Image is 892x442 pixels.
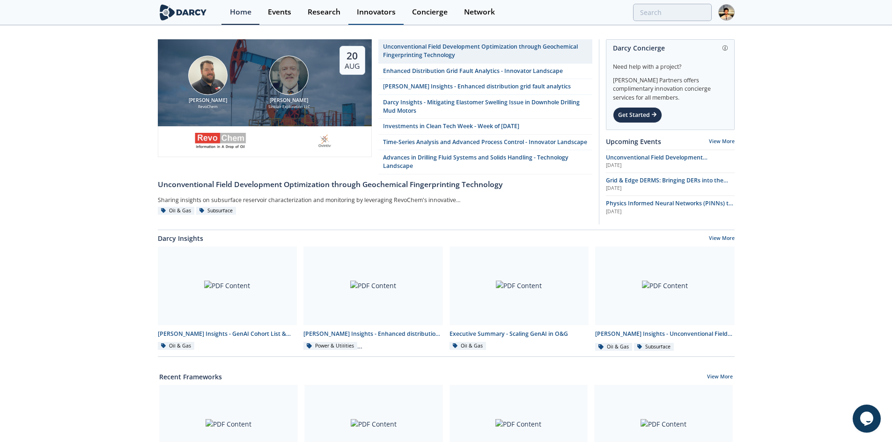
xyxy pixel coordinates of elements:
div: Darcy Concierge [613,40,728,56]
div: Need help with a project? [613,56,728,71]
div: [PERSON_NAME] Insights - GenAI Cohort List & Contact Info [158,330,297,338]
a: Advances in Drilling Fluid Systems and Solids Handling - Technology Landscape [378,150,592,174]
div: Innovators [357,8,396,16]
a: View More [709,235,735,243]
a: Darcy Insights [158,233,203,243]
a: Unconventional Field Development Optimization through Geochemical Fingerprinting Technology [378,39,592,64]
div: Sinclair Exploration LLC [252,104,326,110]
img: John Sinclair [269,56,309,95]
div: [DATE] [606,208,735,216]
div: 20 [345,50,360,62]
div: Executive Summary - Scaling GenAI in O&G [450,330,589,338]
a: View More [707,373,733,382]
a: Physics Informed Neural Networks (PINNs) to Accelerate Subsurface Scenario Analysis [DATE] [606,199,735,215]
a: View More [709,138,735,145]
img: Bob Aylsworth [188,56,228,95]
span: Grid & Edge DERMS: Bringing DERs into the Control Room [606,176,728,193]
div: Oil & Gas [595,343,632,351]
img: revochem.com.png [194,131,247,151]
iframe: chat widget [853,405,883,433]
div: Sharing insights on subsurface reservoir characterization and monitoring by leveraging RevoChem's... [158,194,472,207]
div: RevoChem [171,104,245,110]
img: Profile [718,4,735,21]
div: [PERSON_NAME] [171,97,245,104]
a: Investments in Clean Tech Week - Week of [DATE] [378,119,592,134]
div: Home [230,8,251,16]
img: information.svg [722,45,728,51]
img: logo-wide.svg [158,4,209,21]
span: Physics Informed Neural Networks (PINNs) to Accelerate Subsurface Scenario Analysis [606,199,733,216]
a: [PERSON_NAME] Insights - Enhanced distribution grid fault analytics [378,79,592,94]
div: Oil & Gas [158,207,195,215]
div: Subsurface [634,343,674,351]
a: Darcy Insights - Mitigating Elastomer Swelling Issue in Downhole Drilling Mud Motors [378,95,592,119]
div: [PERSON_NAME] Insights - Enhanced distribution grid fault analytics [303,330,443,338]
input: Advanced Search [633,4,712,21]
div: Power & Utilities [303,342,357,350]
div: Get Started [613,107,662,123]
a: Enhanced Distribution Grid Fault Analytics - Innovator Landscape [378,64,592,79]
a: PDF Content [PERSON_NAME] Insights - Enhanced distribution grid fault analytics Power & Utilities [300,246,446,352]
span: Unconventional Field Development Optimization through Geochemical Fingerprinting Technology [606,153,708,179]
a: PDF Content [PERSON_NAME] Insights - Unconventional Field Development Optimization through Geoche... [592,246,738,352]
div: Unconventional Field Development Optimization through Geochemical Fingerprinting Technology [158,179,592,190]
a: Grid & Edge DERMS: Bringing DERs into the Control Room [DATE] [606,176,735,192]
div: Oil & Gas [158,342,195,350]
div: Aug [345,62,360,71]
div: [PERSON_NAME] Partners offers complimentary innovation concierge services for all members. [613,71,728,102]
a: Time-Series Analysis and Advanced Process Control - Innovator Landscape [378,135,592,150]
div: Concierge [412,8,448,16]
div: [DATE] [606,185,735,192]
div: Network [464,8,495,16]
a: Recent Frameworks [159,372,222,382]
div: [PERSON_NAME] Insights - Unconventional Field Development Optimization through Geochemical Finger... [595,330,735,338]
div: Events [268,8,291,16]
div: Subsurface [196,207,236,215]
a: Upcoming Events [606,137,661,146]
a: PDF Content Executive Summary - Scaling GenAI in O&G Oil & Gas [446,246,592,352]
div: Research [308,8,340,16]
a: Bob Aylsworth [PERSON_NAME] RevoChem John Sinclair [PERSON_NAME] Sinclair Exploration LLC 20 Aug [158,39,372,174]
div: Oil & Gas [450,342,487,350]
a: Unconventional Field Development Optimization through Geochemical Fingerprinting Technology [DATE] [606,153,735,169]
div: [PERSON_NAME] [252,97,326,104]
img: ovintiv.com.png [315,131,335,151]
a: Unconventional Field Development Optimization through Geochemical Fingerprinting Technology [158,174,592,190]
a: PDF Content [PERSON_NAME] Insights - GenAI Cohort List & Contact Info Oil & Gas [155,246,301,352]
div: Unconventional Field Development Optimization through Geochemical Fingerprinting Technology [383,43,587,60]
div: [DATE] [606,162,735,169]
